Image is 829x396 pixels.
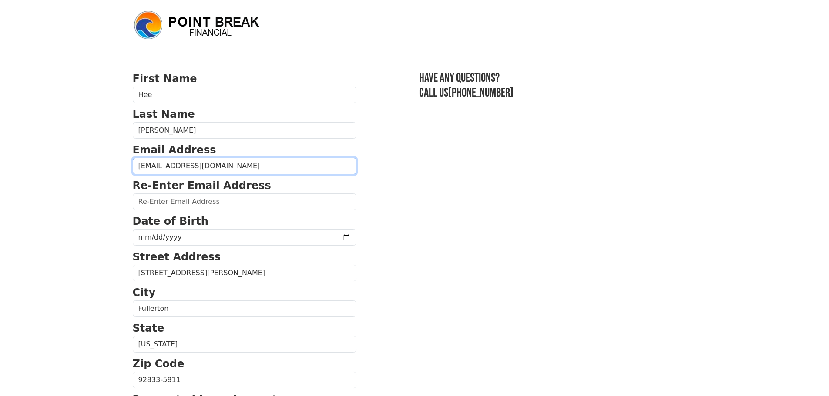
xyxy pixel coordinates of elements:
[133,372,356,388] input: Zip Code
[133,158,356,174] input: Email Address
[133,215,208,227] strong: Date of Birth
[133,10,263,41] img: logo.png
[133,251,221,263] strong: Street Address
[133,180,271,192] strong: Re-Enter Email Address
[419,71,697,86] h3: Have any questions?
[133,108,195,120] strong: Last Name
[133,286,156,299] strong: City
[133,144,216,156] strong: Email Address
[133,300,356,317] input: City
[419,86,697,100] h3: Call us
[448,86,514,100] a: [PHONE_NUMBER]
[133,87,356,103] input: First Name
[133,73,197,85] strong: First Name
[133,193,356,210] input: Re-Enter Email Address
[133,322,164,334] strong: State
[133,122,356,139] input: Last Name
[133,265,356,281] input: Street Address
[133,358,185,370] strong: Zip Code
